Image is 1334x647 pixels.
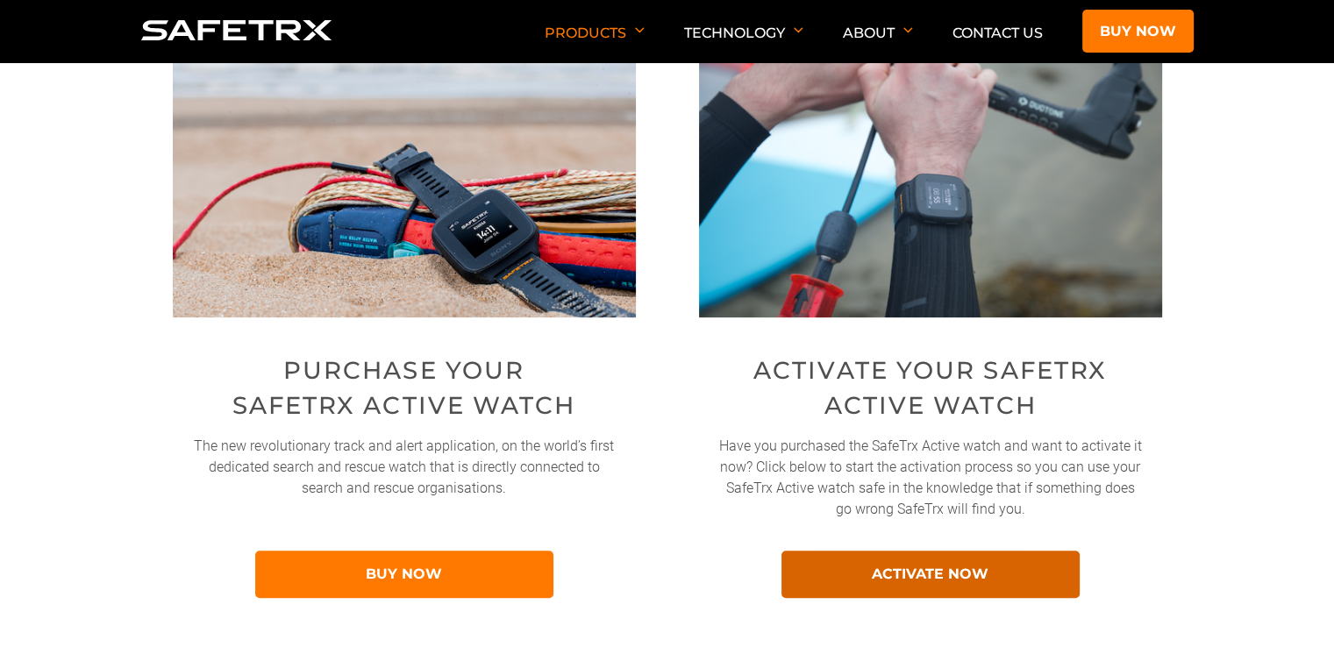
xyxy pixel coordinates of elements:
[1082,10,1194,53] a: Buy now
[717,436,1144,520] p: Have you purchased the SafeTrx Active watch and want to activate it now? Click below to start the...
[750,352,1111,423] h2: ACTIVATE YOUR SAFETRX ACTIVE WATCH
[781,551,1080,598] a: ACTIVATE NOW
[255,551,553,598] a: BUY NOW
[684,25,803,63] p: Technology
[794,27,803,33] img: Arrow down icon
[635,27,645,33] img: Arrow down icon
[141,20,332,40] img: Logo SafeTrx
[903,27,913,33] img: Arrow down icon
[191,436,617,520] p: The new revolutionary track and alert application, on the world’s first dedicated search and resc...
[1246,563,1334,647] iframe: Chat Widget
[545,25,645,63] p: Products
[843,25,913,63] p: About
[1246,563,1334,647] div: Chatwidget
[952,25,1043,41] a: Contact Us
[224,352,585,423] h2: PURCHASE YOUR SAFETRX ACTIVE WATCH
